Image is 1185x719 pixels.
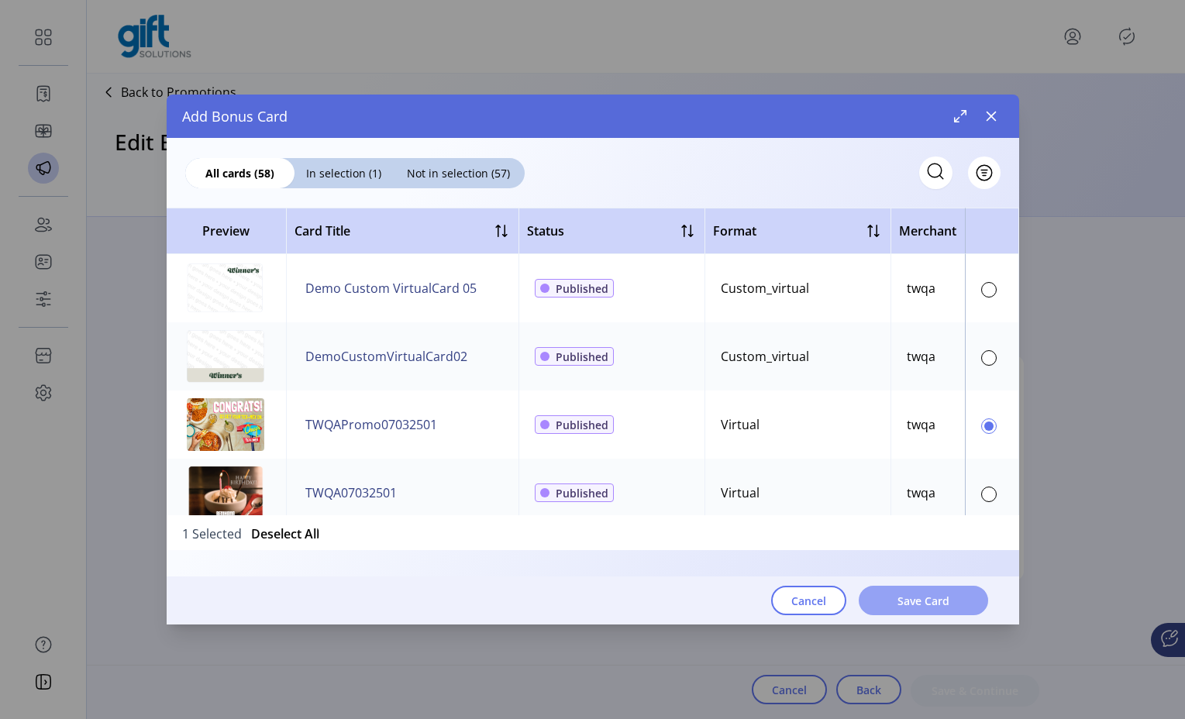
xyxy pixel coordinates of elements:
img: preview [187,466,264,519]
div: Status [527,222,564,240]
span: Add Bonus Card [182,106,288,127]
button: Demo Custom VirtualCard 05 [302,276,480,301]
div: twqa [907,347,935,366]
span: All cards (58) [185,165,295,181]
span: Save Card [897,593,949,609]
button: DemoCustomVirtualCard02 [302,344,470,369]
span: TWQAPromo07032501 [305,415,437,434]
button: Filter Button [968,157,1001,189]
button: Save Card [859,586,988,615]
img: preview [187,398,264,451]
span: Card Title [295,222,350,240]
span: Published [556,417,608,433]
button: TWQAPromo07032501 [302,412,440,437]
span: Published [556,485,608,501]
img: preview [187,330,264,383]
button: Cancel [771,586,846,615]
span: DemoCustomVirtualCard02 [305,347,467,366]
span: Merchant [899,222,956,240]
span: TWQA07032501 [305,483,397,502]
span: Format [713,222,756,240]
span: 1 Selected [182,525,242,541]
div: twqa [907,483,935,502]
div: twqa [907,279,935,298]
button: TWQA07032501 [302,480,400,505]
div: Custom_virtual [721,347,809,366]
button: Deselect All [251,525,319,543]
button: Maximize [948,104,973,129]
div: Not in selection (57) [393,158,525,188]
span: Preview [174,222,278,240]
span: In selection (1) [295,165,393,181]
span: Published [556,349,608,365]
div: In selection (1) [295,158,393,188]
span: Cancel [791,593,826,609]
span: Published [556,280,608,297]
div: twqa [907,415,935,434]
span: Not in selection (57) [393,165,525,181]
span: Demo Custom VirtualCard 05 [305,279,477,298]
div: Virtual [721,415,760,434]
div: Custom_virtual [721,279,809,298]
div: All cards (58) [185,158,295,188]
div: Virtual [721,483,760,502]
img: preview [187,262,264,315]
